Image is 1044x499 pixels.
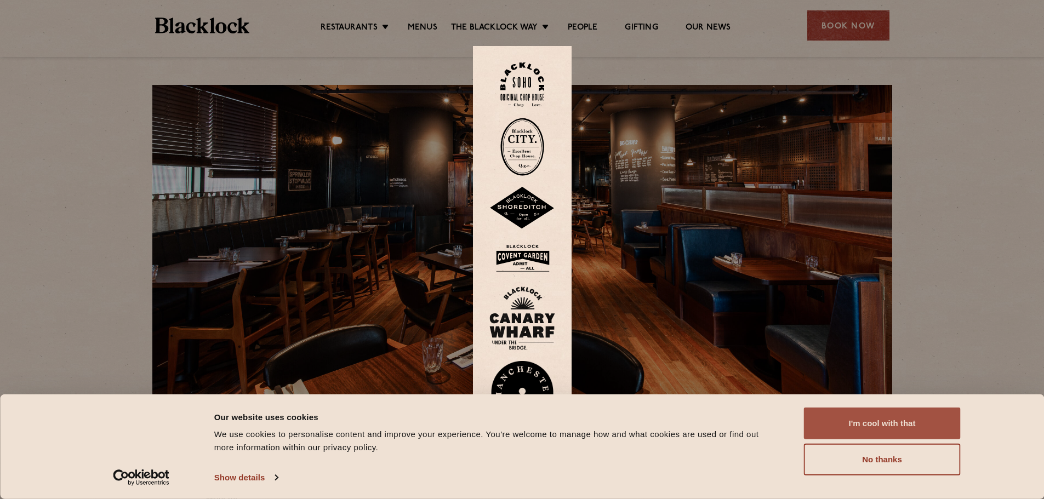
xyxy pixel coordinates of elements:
img: City-stamp-default.svg [500,118,544,176]
a: Usercentrics Cookiebot - opens in a new window [93,469,189,486]
a: Show details [214,469,278,486]
img: BLA_1470_CoventGarden_Website_Solid.svg [489,240,555,276]
button: I'm cool with that [804,408,961,439]
img: BL_Manchester_Logo-bleed.png [489,361,555,437]
div: Our website uses cookies [214,410,779,423]
img: BL_CW_Logo_Website.svg [489,286,555,350]
button: No thanks [804,444,961,475]
img: Soho-stamp-default.svg [500,62,544,107]
img: Shoreditch-stamp-v2-default.svg [489,187,555,230]
div: We use cookies to personalise content and improve your experience. You're welcome to manage how a... [214,428,779,454]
